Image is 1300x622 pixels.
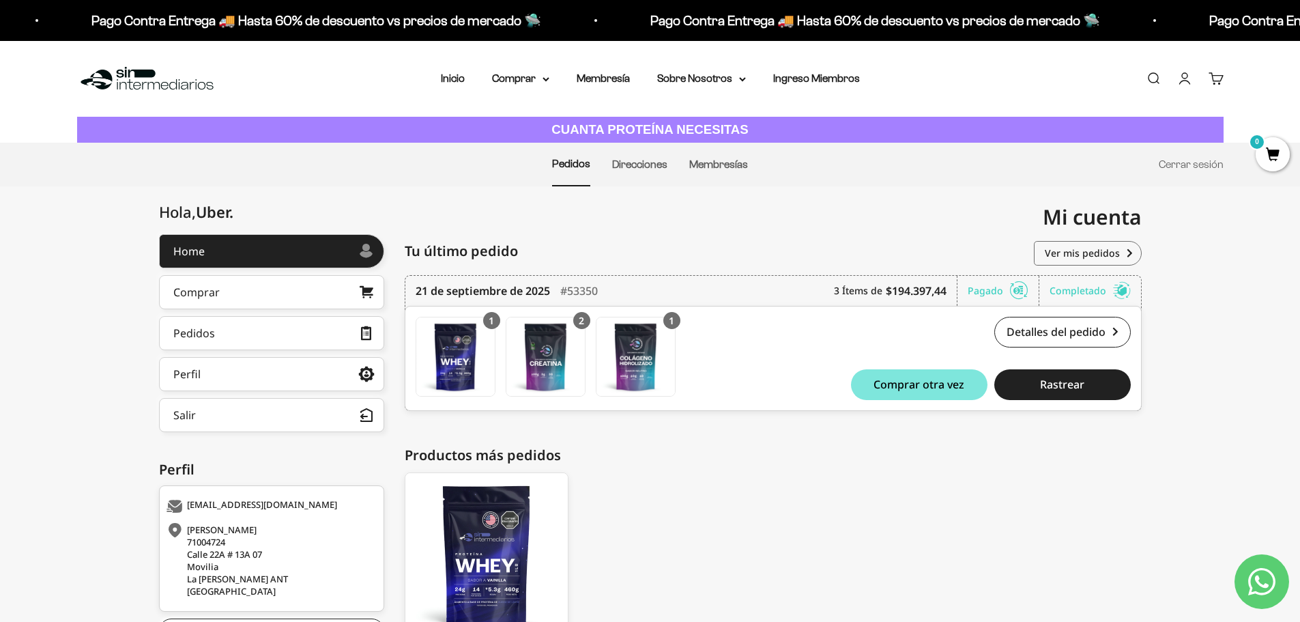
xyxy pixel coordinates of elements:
div: Perfil [173,369,201,380]
button: Comprar otra vez [851,369,987,400]
div: Productos más pedidos [405,445,1142,466]
summary: Sobre Nosotros [657,70,746,87]
div: Hola, [159,203,233,221]
div: 1 [483,312,500,329]
div: Pedidos [173,328,215,339]
a: Pedidos [159,316,384,350]
a: Membresía [577,72,630,84]
div: Comprar [173,287,220,298]
span: Uber [196,201,233,222]
button: Rastrear [994,369,1131,400]
summary: Comprar [492,70,549,87]
a: Ingreso Miembros [773,72,860,84]
div: [PERSON_NAME] 71004724 Calle 22A # 13A 07 Movilia La [PERSON_NAME] ANT [GEOGRAPHIC_DATA] [167,524,373,597]
div: #53350 [560,276,598,306]
span: Mi cuenta [1043,203,1142,231]
a: Home [159,234,384,268]
a: Proteína Whey - Vainilla / 1 libra (460g) [416,317,495,397]
a: Perfil [159,357,384,391]
button: Salir [159,398,384,432]
div: [EMAIL_ADDRESS][DOMAIN_NAME] [167,500,373,513]
a: CUANTA PROTEÍNA NECESITAS [77,117,1224,143]
a: Colágeno Hidrolizado [596,317,676,397]
p: Pago Contra Entrega 🚚 Hasta 60% de descuento vs precios de mercado 🛸 [89,10,538,31]
img: Translation missing: es.Creatina Monohidrato [506,317,585,396]
p: Pago Contra Entrega 🚚 Hasta 60% de descuento vs precios de mercado 🛸 [648,10,1097,31]
div: 2 [573,312,590,329]
div: Perfil [159,460,384,480]
span: Rastrear [1040,379,1084,390]
div: Pagado [968,276,1039,306]
div: Home [173,246,205,257]
b: $194.397,44 [886,283,947,299]
div: Completado [1050,276,1131,306]
a: Comprar [159,275,384,309]
time: 21 de septiembre de 2025 [416,283,550,299]
a: Pedidos [552,158,590,169]
a: Creatina Monohidrato [506,317,586,397]
a: 0 [1256,148,1290,163]
img: Translation missing: es.Proteína Whey - Vainilla / 1 libra (460g) [416,317,495,396]
a: Detalles del pedido [994,317,1131,348]
span: Tu último pedido [405,241,518,261]
mark: 0 [1249,134,1265,150]
a: Inicio [441,72,465,84]
div: 3 Ítems de [834,276,957,306]
div: Salir [173,410,196,421]
a: Direcciones [612,158,667,170]
img: Translation missing: es.Colágeno Hidrolizado [596,317,675,396]
a: Ver mis pedidos [1034,241,1142,266]
strong: CUANTA PROTEÍNA NECESITAS [551,122,749,137]
a: Membresías [689,158,748,170]
span: . [229,201,233,222]
div: 1 [663,312,680,329]
a: Cerrar sesión [1159,158,1224,170]
span: Comprar otra vez [873,379,964,390]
